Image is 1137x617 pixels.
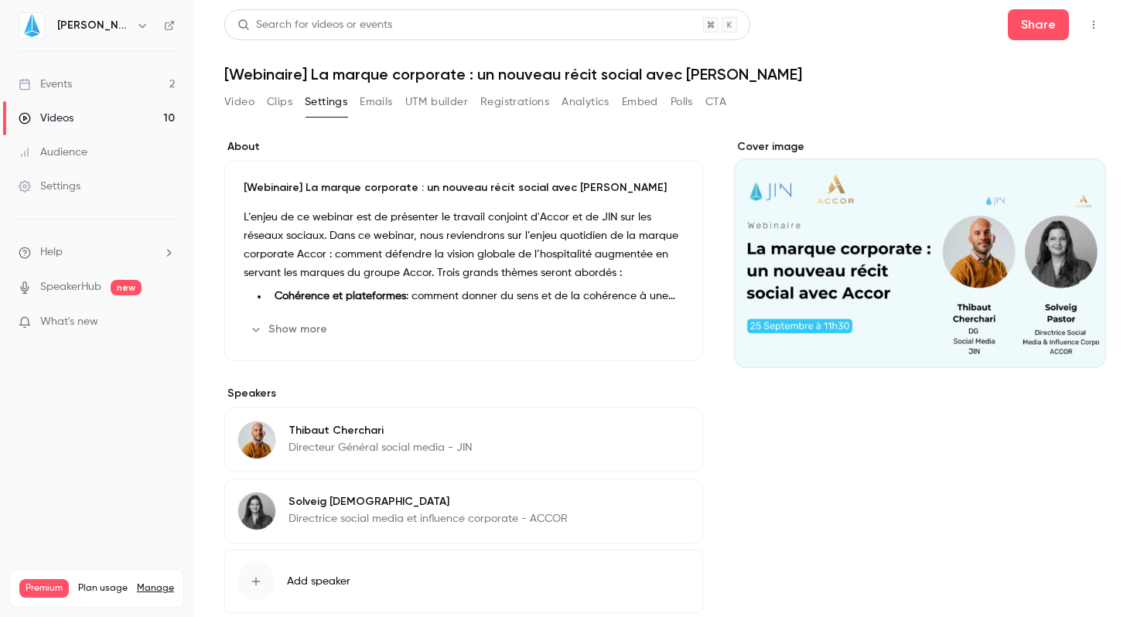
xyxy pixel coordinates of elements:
[237,17,392,33] div: Search for videos or events
[289,440,472,455] p: Directeur Général social media - JIN
[224,90,254,114] button: Video
[40,314,98,330] span: What's new
[19,13,44,38] img: JIN
[287,574,350,589] span: Add speaker
[224,65,1106,84] h1: [Webinaire] La marque corporate : un nouveau récit social avec [PERSON_NAME]
[705,90,726,114] button: CTA
[156,315,175,329] iframe: Noticeable Trigger
[671,90,693,114] button: Polls
[19,244,175,261] li: help-dropdown-opener
[1081,12,1106,37] button: Top Bar Actions
[244,208,684,282] p: L’enjeu de ce webinar est de présenter le travail conjoint d'Accor et de JIN sur les réseaux soci...
[78,582,128,595] span: Plan usage
[244,180,684,196] p: [Webinaire] La marque corporate : un nouveau récit social avec [PERSON_NAME]
[111,280,142,295] span: new
[305,90,347,114] button: Settings
[267,90,292,114] button: Clips
[137,582,174,595] a: Manage
[360,90,392,114] button: Emails
[268,288,684,305] li: : comment donner du sens et de la cohérence à une voix institutionnelle quand on est présents sur...
[238,493,275,530] img: Solveig Pastor
[57,18,130,33] h6: [PERSON_NAME]
[622,90,658,114] button: Embed
[224,479,703,544] div: Solveig PastorSolveig [DEMOGRAPHIC_DATA]Directrice social media et influence corporate - ACCOR
[40,279,101,295] a: SpeakerHub
[224,139,703,155] label: About
[244,317,336,342] button: Show more
[19,111,73,126] div: Videos
[289,511,568,527] p: Directrice social media et influence corporate - ACCOR
[734,139,1106,155] label: Cover image
[1008,9,1069,40] button: Share
[224,386,703,401] label: Speakers
[224,550,703,613] button: Add speaker
[289,494,568,510] p: Solveig [DEMOGRAPHIC_DATA]
[238,421,275,458] img: Thibaut Cherchari
[480,90,549,114] button: Registrations
[19,179,80,194] div: Settings
[289,423,472,438] p: Thibaut Cherchari
[19,579,69,598] span: Premium
[275,291,406,302] strong: Cohérence et plateformes
[19,77,72,92] div: Events
[224,407,703,472] div: Thibaut CherchariThibaut CherchariDirecteur Général social media - JIN
[405,90,468,114] button: UTM builder
[19,145,87,160] div: Audience
[734,139,1106,368] section: Cover image
[40,244,63,261] span: Help
[562,90,609,114] button: Analytics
